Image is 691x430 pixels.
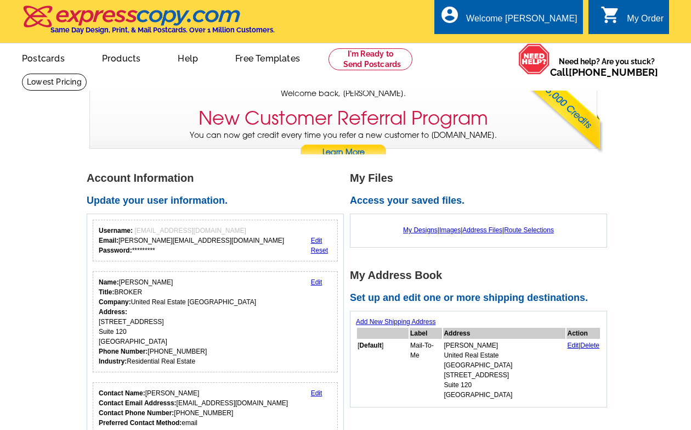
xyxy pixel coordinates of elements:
a: Edit [567,342,579,349]
p: You can now get credit every time you refer a new customer to [DOMAIN_NAME]. [90,130,597,161]
a: Add New Shipping Address [356,318,435,326]
div: [PERSON_NAME] BROKER United Real Estate [GEOGRAPHIC_DATA] [STREET_ADDRESS] Suite 120 [GEOGRAPHIC_... [99,277,256,366]
div: Your personal details. [93,271,338,372]
a: shopping_cart My Order [601,12,664,26]
h2: Update your user information. [87,195,350,207]
td: Mail-To-Me [410,340,442,400]
a: Free Templates [218,44,318,70]
a: Images [439,226,461,234]
a: Edit [311,278,322,286]
a: Help [160,44,216,70]
strong: Username: [99,227,133,234]
h1: Account Information [87,172,350,184]
a: Products [84,44,158,70]
strong: Preferred Contact Method: [99,419,182,427]
strong: Email: [99,237,118,244]
a: Same Day Design, Print, & Mail Postcards. Over 1 Million Customers. [22,13,275,34]
div: [PERSON_NAME][EMAIL_ADDRESS][DOMAIN_NAME] ********* [99,226,284,255]
div: My Order [627,14,664,29]
span: Welcome back, [PERSON_NAME]. [281,88,406,99]
strong: Company: [99,298,131,306]
h1: My Files [350,172,613,184]
a: Reset [311,247,328,254]
b: Default [359,342,382,349]
a: [PHONE_NUMBER] [569,66,658,78]
th: Action [567,328,600,339]
a: Address Files [462,226,502,234]
td: [ ] [357,340,409,400]
strong: Title: [99,288,114,296]
strong: Contact Email Addresss: [99,399,177,407]
div: Welcome [PERSON_NAME] [466,14,577,29]
td: | [567,340,600,400]
h2: Set up and edit one or more shipping destinations. [350,292,613,304]
span: [EMAIL_ADDRESS][DOMAIN_NAME] [134,227,246,234]
img: help [518,43,550,75]
a: Edit [311,237,322,244]
strong: Phone Number: [99,348,148,355]
h4: Same Day Design, Print, & Mail Postcards. Over 1 Million Customers. [50,26,275,34]
a: Edit [311,389,322,397]
td: [PERSON_NAME] United Real Estate [GEOGRAPHIC_DATA] [STREET_ADDRESS] Suite 120 [GEOGRAPHIC_DATA] [443,340,565,400]
i: account_circle [440,5,460,25]
a: Delete [580,342,599,349]
a: My Designs [403,226,438,234]
strong: Password: [99,247,132,254]
strong: Address: [99,308,127,316]
th: Address [443,328,565,339]
a: Route Selections [504,226,554,234]
span: Need help? Are you stuck? [550,56,664,78]
div: | | | [356,220,601,241]
th: Label [410,328,442,339]
div: [PERSON_NAME] [EMAIL_ADDRESS][DOMAIN_NAME] [PHONE_NUMBER] email [99,388,288,428]
strong: Industry: [99,358,127,365]
h3: New Customer Referral Program [199,107,488,130]
span: Call [550,66,658,78]
strong: Name: [99,278,119,286]
a: Postcards [4,44,82,70]
div: Your login information. [93,220,338,261]
strong: Contact Name: [99,389,145,397]
strong: Contact Phone Number: [99,409,174,417]
i: shopping_cart [601,5,620,25]
a: Learn More [300,144,387,161]
h2: Access your saved files. [350,195,613,207]
h1: My Address Book [350,270,613,281]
